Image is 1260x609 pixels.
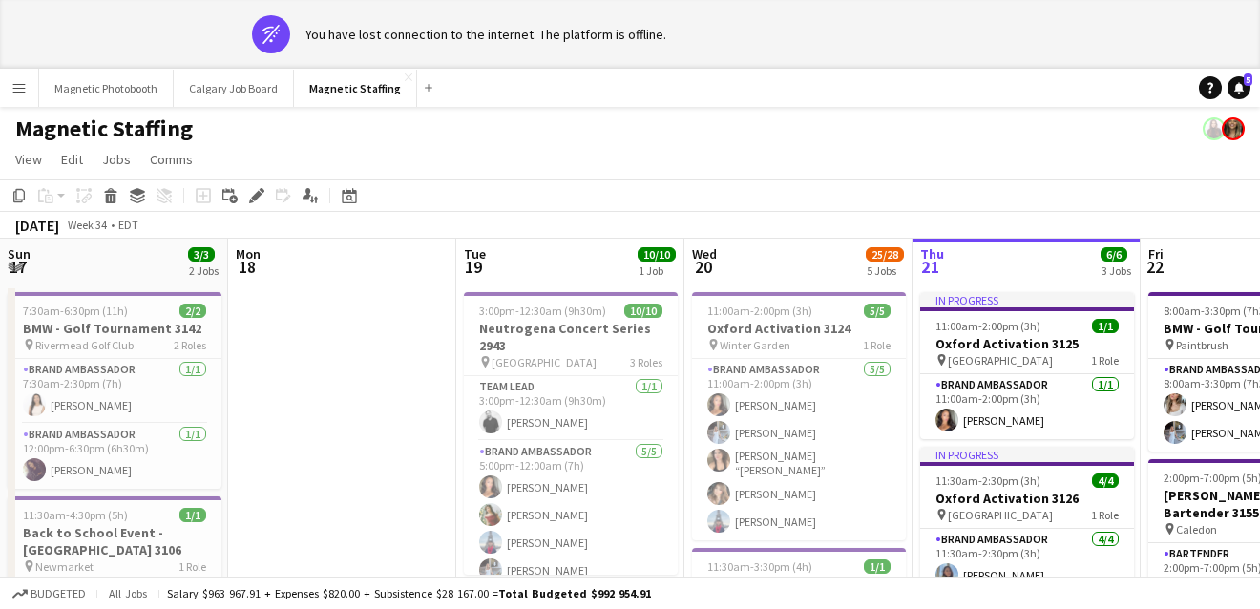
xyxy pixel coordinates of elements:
[1176,338,1228,352] span: Paintbrush
[692,359,906,540] app-card-role: Brand Ambassador5/511:00am-2:00pm (3h)[PERSON_NAME][PERSON_NAME][PERSON_NAME] “[PERSON_NAME]” [PE...
[188,247,215,262] span: 3/3
[8,320,221,337] h3: BMW - Golf Tournament 3142
[920,292,1134,439] app-job-card: In progress11:00am-2:00pm (3h)1/1Oxford Activation 3125 [GEOGRAPHIC_DATA]1 RoleBrand Ambassador1/...
[102,151,131,168] span: Jobs
[935,473,1040,488] span: 11:30am-2:30pm (3h)
[179,508,206,522] span: 1/1
[8,245,31,262] span: Sun
[707,559,812,574] span: 11:30am-3:30pm (4h)
[464,292,678,575] app-job-card: 3:00pm-12:30am (9h30m) (Wed)10/10Neutrogena Concert Series 2943 [GEOGRAPHIC_DATA]3 RolesTeam Lead...
[179,304,206,318] span: 2/2
[15,216,59,235] div: [DATE]
[920,292,1134,307] div: In progress
[498,586,651,600] span: Total Budgeted $992 954.91
[692,320,906,337] h3: Oxford Activation 3124
[920,490,1134,507] h3: Oxford Activation 3126
[39,70,174,107] button: Magnetic Photobooth
[8,147,50,172] a: View
[294,70,417,107] button: Magnetic Staffing
[639,263,675,278] div: 1 Job
[461,256,486,278] span: 19
[689,256,717,278] span: 20
[61,151,83,168] span: Edit
[94,147,138,172] a: Jobs
[10,583,89,604] button: Budgeted
[178,559,206,574] span: 1 Role
[492,355,597,369] span: [GEOGRAPHIC_DATA]
[174,70,294,107] button: Calgary Job Board
[8,524,221,558] h3: Back to School Event - [GEOGRAPHIC_DATA] 3106
[236,245,261,262] span: Mon
[920,335,1134,352] h3: Oxford Activation 3125
[53,147,91,172] a: Edit
[920,374,1134,439] app-card-role: Brand Ambassador1/111:00am-2:00pm (3h)[PERSON_NAME]
[1176,522,1217,536] span: Caledon
[1091,353,1119,367] span: 1 Role
[707,304,812,318] span: 11:00am-2:00pm (3h)
[1148,245,1164,262] span: Fri
[630,355,662,369] span: 3 Roles
[948,353,1053,367] span: [GEOGRAPHIC_DATA]
[35,338,134,352] span: Rivermead Golf Club
[31,587,86,600] span: Budgeted
[35,559,94,574] span: Newmarket
[1244,73,1252,86] span: 5
[864,304,891,318] span: 5/5
[935,319,1040,333] span: 11:00am-2:00pm (3h)
[305,26,666,43] div: You have lost connection to the internet. The platform is offline.
[189,263,219,278] div: 2 Jobs
[479,304,624,318] span: 3:00pm-12:30am (9h30m) (Wed)
[142,147,200,172] a: Comms
[8,424,221,489] app-card-role: Brand Ambassador1/112:00pm-6:30pm (6h30m)[PERSON_NAME]
[464,320,678,354] h3: Neutrogena Concert Series 2943
[1092,319,1119,333] span: 1/1
[167,586,651,600] div: Salary $963 967.91 + Expenses $820.00 + Subsistence $28 167.00 =
[23,304,128,318] span: 7:30am-6:30pm (11h)
[1222,117,1245,140] app-user-avatar: Bianca Fantauzzi
[15,151,42,168] span: View
[1091,508,1119,522] span: 1 Role
[638,247,676,262] span: 10/10
[464,245,486,262] span: Tue
[920,245,944,262] span: Thu
[720,338,790,352] span: Winter Garden
[464,376,678,441] app-card-role: Team Lead1/13:00pm-12:30am (9h30m)[PERSON_NAME]
[624,304,662,318] span: 10/10
[233,256,261,278] span: 18
[1228,76,1250,99] a: 5
[15,115,193,143] h1: Magnetic Staffing
[917,256,944,278] span: 21
[23,508,128,522] span: 11:30am-4:30pm (5h)
[867,263,903,278] div: 5 Jobs
[692,245,717,262] span: Wed
[864,559,891,574] span: 1/1
[1203,117,1226,140] app-user-avatar: Maria Lopes
[118,218,138,232] div: EDT
[8,292,221,489] app-job-card: 7:30am-6:30pm (11h)2/2BMW - Golf Tournament 3142 Rivermead Golf Club2 RolesBrand Ambassador1/17:3...
[1145,256,1164,278] span: 22
[105,586,151,600] span: All jobs
[692,292,906,540] app-job-card: 11:00am-2:00pm (3h)5/5Oxford Activation 3124 Winter Garden1 RoleBrand Ambassador5/511:00am-2:00pm...
[863,338,891,352] span: 1 Role
[5,256,31,278] span: 17
[866,247,904,262] span: 25/28
[948,508,1053,522] span: [GEOGRAPHIC_DATA]
[1092,473,1119,488] span: 4/4
[920,447,1134,462] div: In progress
[1101,247,1127,262] span: 6/6
[63,218,111,232] span: Week 34
[174,338,206,352] span: 2 Roles
[150,151,193,168] span: Comms
[1102,263,1131,278] div: 3 Jobs
[8,359,221,424] app-card-role: Brand Ambassador1/17:30am-2:30pm (7h)[PERSON_NAME]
